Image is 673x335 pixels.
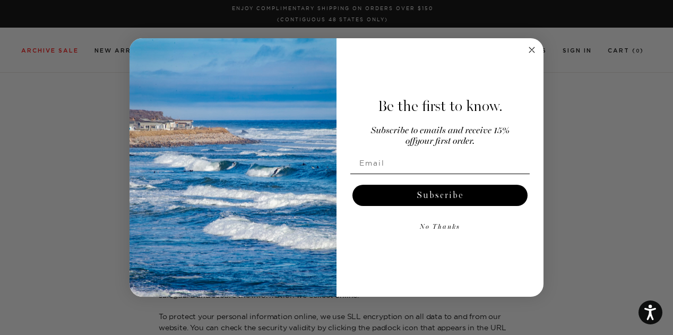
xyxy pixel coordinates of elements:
[352,185,528,206] button: Subscribe
[525,44,538,56] button: Close dialog
[350,152,530,174] input: Email
[130,38,336,297] img: 125c788d-000d-4f3e-b05a-1b92b2a23ec9.jpeg
[415,137,474,146] span: your first order.
[378,97,503,115] span: Be the first to know.
[350,217,530,238] button: No Thanks
[405,137,415,146] span: off
[371,126,510,135] span: Subscribe to emails and receive 15%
